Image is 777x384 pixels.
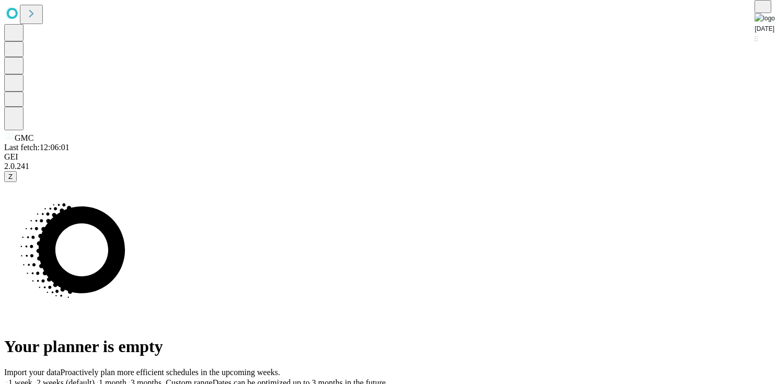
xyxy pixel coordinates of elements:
button: Z [4,171,17,182]
div: [DATE] [755,24,777,34]
span: Z [8,173,13,180]
span: Last fetch: 12:06:01 [4,143,69,152]
span: Import your data [4,368,61,377]
h1: Your planner is empty [4,337,773,356]
div: 2.0.241 [4,162,773,171]
span: GMC [15,133,33,142]
span: Proactively plan more efficient schedules in the upcoming weeks. [61,368,280,377]
img: logo [755,13,775,24]
div: GEI [4,152,773,162]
